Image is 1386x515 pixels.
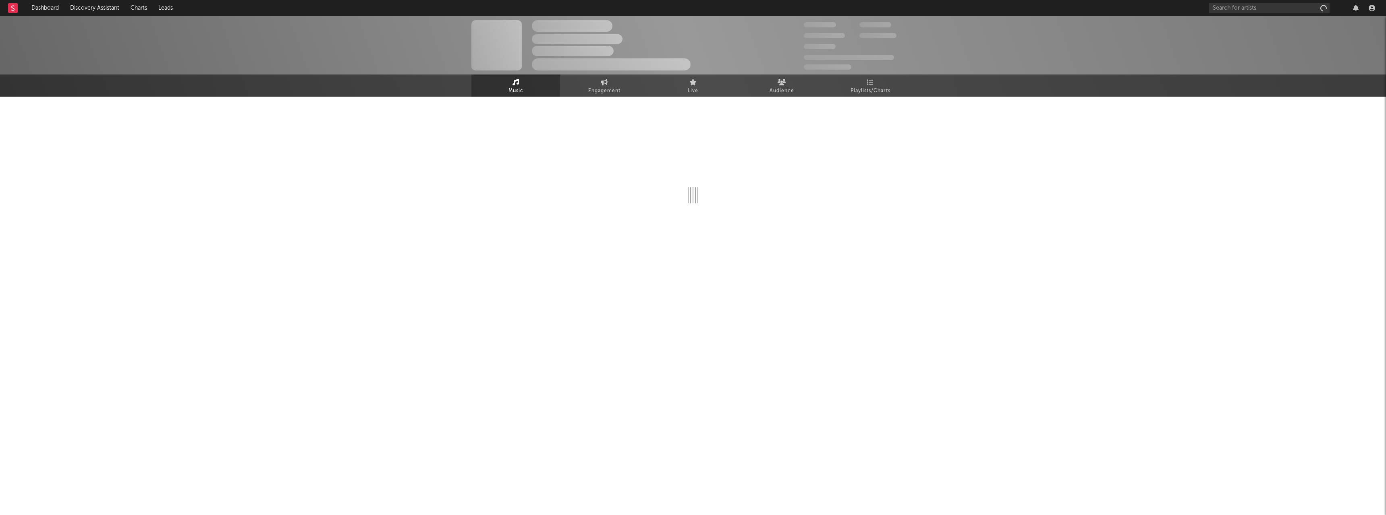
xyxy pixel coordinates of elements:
[804,44,836,49] span: 100,000
[770,86,794,96] span: Audience
[851,86,890,96] span: Playlists/Charts
[588,86,620,96] span: Engagement
[804,55,894,60] span: 50,000,000 Monthly Listeners
[649,74,737,97] a: Live
[688,86,698,96] span: Live
[804,33,845,38] span: 50,000,000
[804,64,851,70] span: Jump Score: 85.0
[826,74,915,97] a: Playlists/Charts
[508,86,523,96] span: Music
[859,33,896,38] span: 1,000,000
[560,74,649,97] a: Engagement
[859,22,891,27] span: 100,000
[737,74,826,97] a: Audience
[1209,3,1330,13] input: Search for artists
[471,74,560,97] a: Music
[804,22,836,27] span: 300,000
